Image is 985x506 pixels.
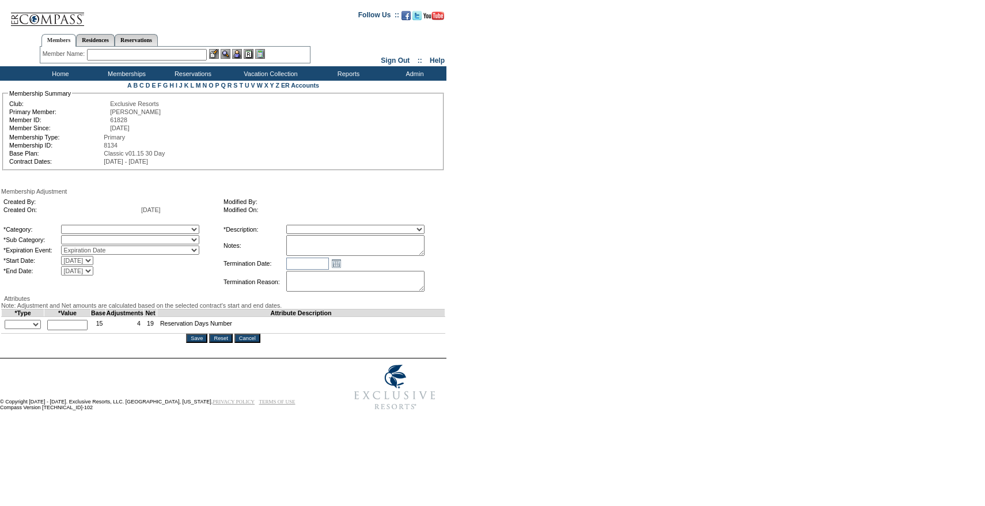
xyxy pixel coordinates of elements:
[110,116,127,123] span: 61828
[401,11,411,20] img: Become our fan on Facebook
[213,399,255,405] a: PRIVACY POLICY
[209,82,213,89] a: O
[380,66,446,81] td: Admin
[270,82,274,89] a: Y
[157,317,445,334] td: Reservation Days Number
[228,82,232,89] a: R
[209,49,219,59] img: b_edit.gif
[141,206,161,213] span: [DATE]
[234,334,260,343] input: Cancel
[3,256,60,265] td: *Start Date:
[41,34,77,47] a: Members
[110,108,161,115] span: [PERSON_NAME]
[221,82,225,89] a: Q
[9,100,109,107] td: Club:
[9,108,109,115] td: Primary Member:
[10,3,85,27] img: Compass Home
[251,82,255,89] a: V
[275,82,279,89] a: Z
[257,82,263,89] a: W
[139,82,144,89] a: C
[232,49,242,59] img: Impersonate
[223,206,439,213] td: Modified On:
[169,82,174,89] a: H
[381,56,410,65] a: Sign Out
[186,334,207,343] input: Save
[91,317,106,334] td: 15
[223,235,285,256] td: Notes:
[104,158,148,165] span: [DATE] - [DATE]
[9,116,109,123] td: Member ID:
[144,309,157,317] td: Net
[106,309,144,317] td: Adjustments
[9,124,109,131] td: Member Since:
[157,82,161,89] a: F
[91,309,106,317] td: Base
[43,49,87,59] div: Member Name:
[179,82,183,89] a: J
[133,82,138,89] a: B
[314,66,380,81] td: Reports
[223,257,285,270] td: Termination Date:
[92,66,158,81] td: Memberships
[418,56,422,65] span: ::
[412,11,422,20] img: Follow us on Twitter
[110,100,159,107] span: Exclusive Resorts
[3,235,60,244] td: *Sub Category:
[245,82,249,89] a: U
[225,66,314,81] td: Vacation Collection
[196,82,201,89] a: M
[3,266,60,275] td: *End Date:
[3,198,140,205] td: Created By:
[26,66,92,81] td: Home
[401,14,411,21] a: Become our fan on Facebook
[3,246,60,255] td: *Expiration Event:
[115,34,158,46] a: Reservations
[343,358,446,416] img: Exclusive Resorts
[3,206,140,213] td: Created On:
[203,82,207,89] a: N
[8,90,72,97] legend: Membership Summary
[209,334,232,343] input: Reset
[104,134,125,141] span: Primary
[110,124,130,131] span: [DATE]
[223,225,285,234] td: *Description:
[244,49,253,59] img: Reservations
[223,271,285,293] td: Termination Reason:
[157,309,445,317] td: Attribute Description
[3,225,60,234] td: *Category:
[9,134,103,141] td: Membership Type:
[239,82,243,89] a: T
[144,317,157,334] td: 19
[330,257,343,270] a: Open the calendar popup.
[423,14,444,21] a: Subscribe to our YouTube Channel
[1,295,445,302] div: Attributes
[2,309,44,317] td: *Type
[163,82,168,89] a: G
[76,34,115,46] a: Residences
[1,188,445,195] div: Membership Adjustment
[430,56,445,65] a: Help
[9,158,103,165] td: Contract Dates:
[106,317,144,334] td: 4
[281,82,319,89] a: ER Accounts
[412,14,422,21] a: Follow us on Twitter
[221,49,230,59] img: View
[176,82,177,89] a: I
[44,309,91,317] td: *Value
[9,150,103,157] td: Base Plan:
[223,198,439,205] td: Modified By:
[158,66,225,81] td: Reservations
[146,82,150,89] a: D
[264,82,268,89] a: X
[184,82,189,89] a: K
[104,142,118,149] span: 8134
[259,399,295,405] a: TERMS OF USE
[423,12,444,20] img: Subscribe to our YouTube Channel
[255,49,265,59] img: b_calculator.gif
[9,142,103,149] td: Membership ID:
[104,150,165,157] span: Classic v01.15 30 Day
[233,82,237,89] a: S
[151,82,156,89] a: E
[127,82,131,89] a: A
